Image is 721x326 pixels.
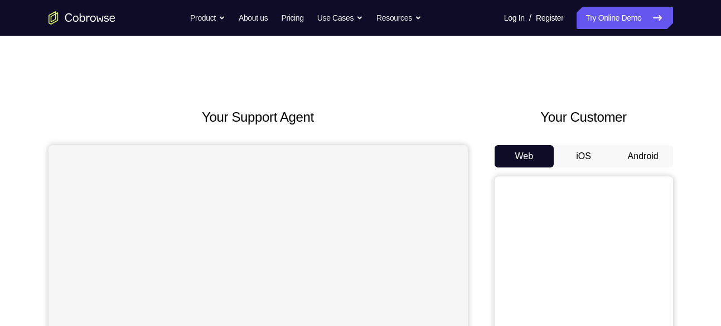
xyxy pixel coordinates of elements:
[504,7,525,29] a: Log In
[49,107,468,127] h2: Your Support Agent
[239,7,268,29] a: About us
[376,7,422,29] button: Resources
[495,145,554,167] button: Web
[529,11,531,25] span: /
[613,145,673,167] button: Android
[190,7,225,29] button: Product
[536,7,563,29] a: Register
[554,145,613,167] button: iOS
[281,7,303,29] a: Pricing
[49,11,115,25] a: Go to the home page
[495,107,673,127] h2: Your Customer
[317,7,363,29] button: Use Cases
[577,7,672,29] a: Try Online Demo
